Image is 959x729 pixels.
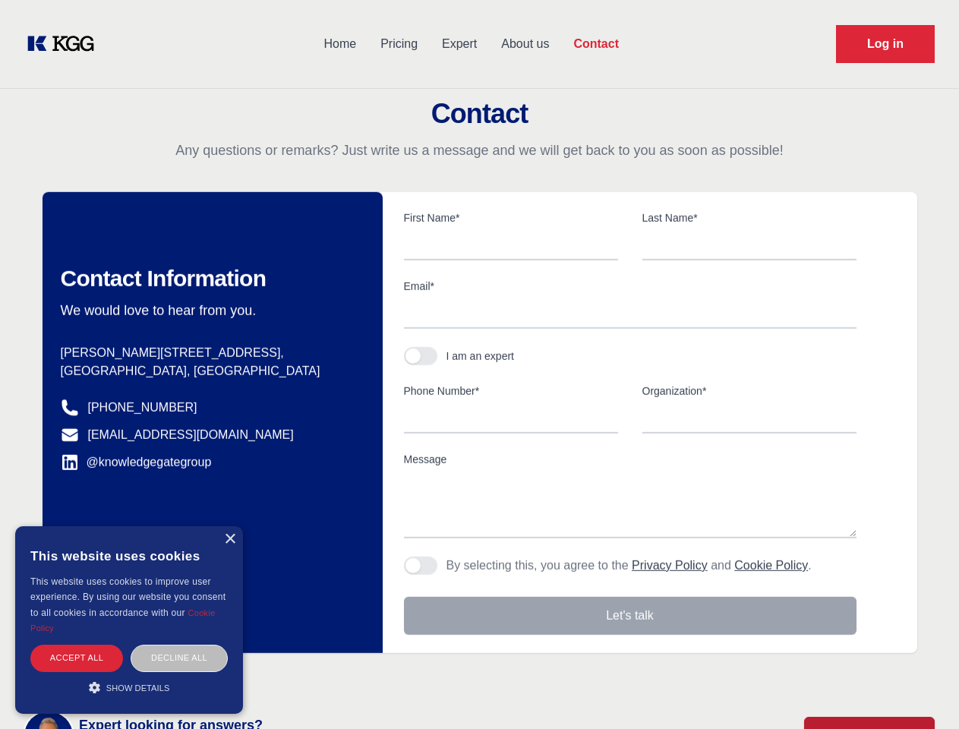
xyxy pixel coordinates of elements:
[446,349,515,364] div: I am an expert
[561,24,631,64] a: Contact
[88,426,294,444] a: [EMAIL_ADDRESS][DOMAIN_NAME]
[368,24,430,64] a: Pricing
[30,680,228,695] div: Show details
[632,559,708,572] a: Privacy Policy
[24,32,106,56] a: KOL Knowledge Platform: Talk to Key External Experts (KEE)
[61,453,212,472] a: @knowledgegategroup
[224,534,235,545] div: Close
[430,24,489,64] a: Expert
[61,301,358,320] p: We would love to hear from you.
[88,399,197,417] a: [PHONE_NUMBER]
[404,383,618,399] label: Phone Number*
[106,683,170,693] span: Show details
[30,538,228,574] div: This website uses cookies
[18,141,941,159] p: Any questions or remarks? Just write us a message and we will get back to you as soon as possible!
[61,265,358,292] h2: Contact Information
[61,344,358,362] p: [PERSON_NAME][STREET_ADDRESS],
[446,557,812,575] p: By selecting this, you agree to the and .
[30,576,226,618] span: This website uses cookies to improve user experience. By using our website you consent to all coo...
[404,452,856,467] label: Message
[404,279,856,294] label: Email*
[30,645,123,671] div: Accept all
[404,210,618,226] label: First Name*
[836,25,935,63] a: Request Demo
[61,362,358,380] p: [GEOGRAPHIC_DATA], [GEOGRAPHIC_DATA]
[131,645,228,671] div: Decline all
[311,24,368,64] a: Home
[18,99,941,129] h2: Contact
[489,24,561,64] a: About us
[404,597,856,635] button: Let's talk
[734,559,808,572] a: Cookie Policy
[30,608,216,633] a: Cookie Policy
[642,383,856,399] label: Organization*
[642,210,856,226] label: Last Name*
